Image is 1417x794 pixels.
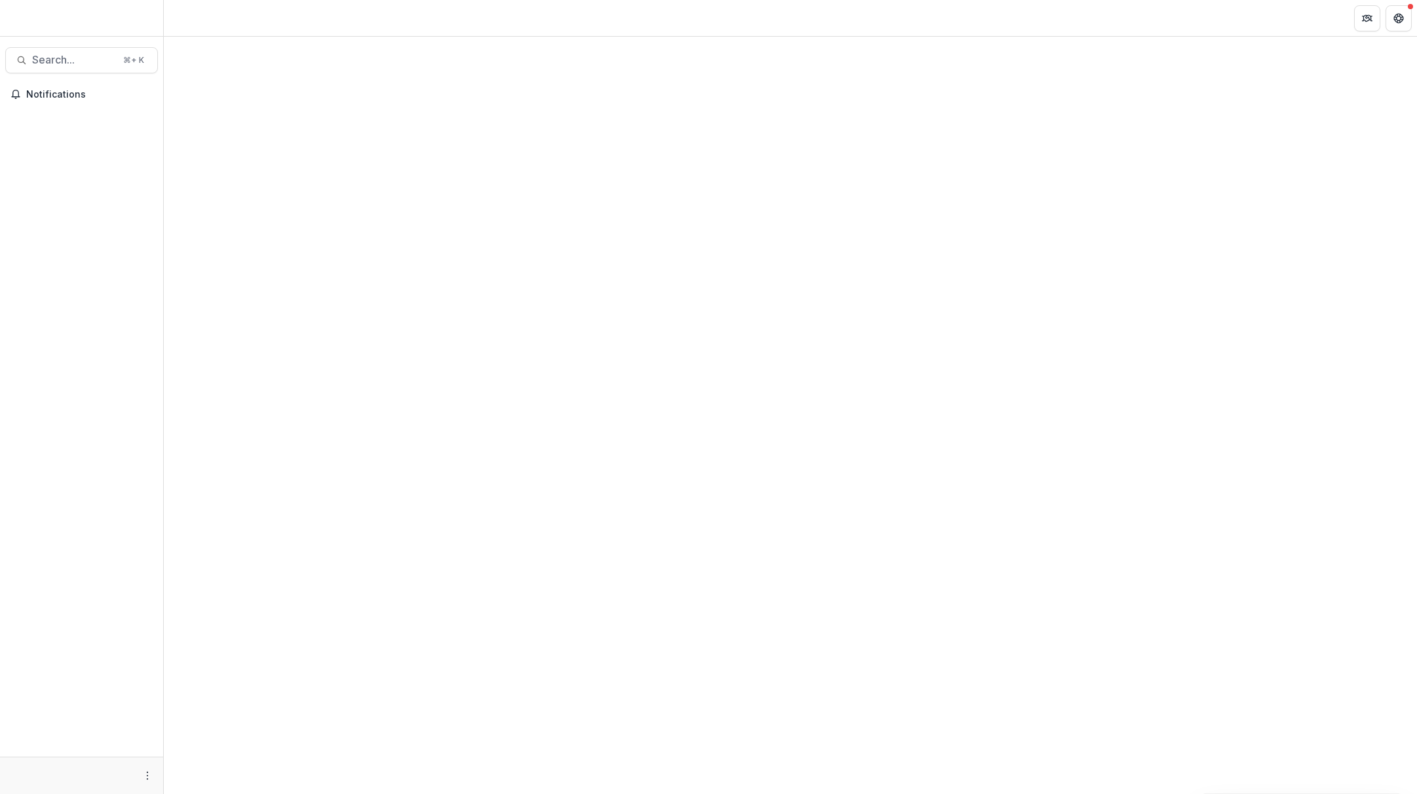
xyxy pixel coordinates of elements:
button: Search... [5,47,158,73]
nav: breadcrumb [169,9,225,28]
span: Notifications [26,89,153,100]
button: More [140,768,155,784]
button: Notifications [5,84,158,105]
span: Search... [32,54,115,66]
button: Partners [1354,5,1380,31]
button: Get Help [1386,5,1412,31]
div: ⌘ + K [121,53,147,67]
